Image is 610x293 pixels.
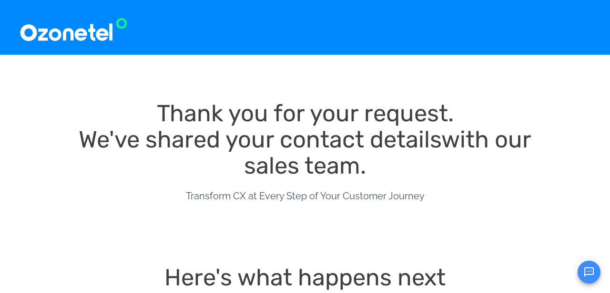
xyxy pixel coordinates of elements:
button: Open chat [578,261,600,283]
span: Thank you for your request. [157,99,454,127]
span: Transform CX at Every Step of Your Customer Journey [186,190,425,202]
span: We've shared your contact details [79,126,441,153]
span: with our sales team. [244,126,537,179]
span: Here's what happens next [164,264,446,291]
